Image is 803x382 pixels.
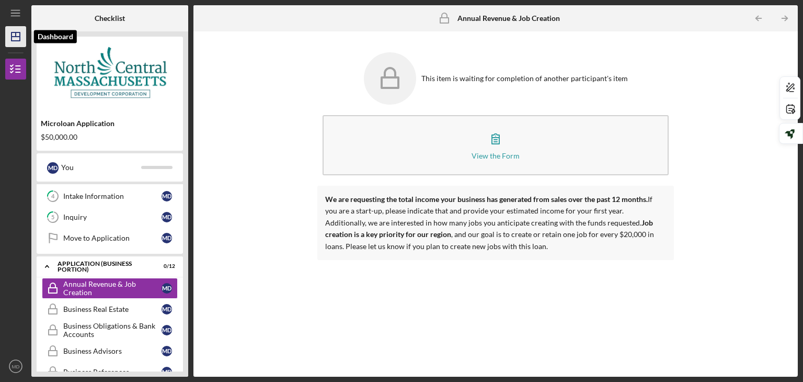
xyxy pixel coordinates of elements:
p: Additionally, we are interested in how many jobs you anticipate creating with the funds requested... [325,217,666,252]
tspan: 5 [51,214,54,221]
img: Product logo [37,42,183,105]
tspan: 4 [51,193,55,200]
div: $50,000.00 [41,133,179,141]
div: Business Obligations & Bank Accounts [63,322,162,339]
a: Business Real EstateMD [42,299,178,320]
div: Move to Application [63,234,162,242]
div: M D [162,283,172,294]
div: M D [162,233,172,243]
b: Annual Revenue & Job Creation [457,14,560,23]
a: Annual Revenue & Job CreationMD [42,278,178,299]
div: M D [162,212,172,222]
div: Business Real Estate [63,305,162,313]
p: If you are a start-up, please indicate that and provide your estimated income for your first year. [325,194,666,217]
a: Business AdvisorsMD [42,341,178,362]
div: APPLICATION (BUSINESS PORTION) [58,261,149,273]
div: Intake Information [63,192,162,200]
button: View the Form [323,115,669,175]
strong: We are requesting the total income your business has generated from sales over the past 12 months. [325,195,648,204]
div: Business References [63,368,162,376]
div: Inquiry [63,213,162,221]
a: Business Obligations & Bank AccountsMD [42,320,178,341]
div: M D [47,162,59,174]
div: View the Form [472,152,520,160]
b: Checklist [95,14,125,23]
div: M D [162,346,172,356]
div: 0 / 12 [156,263,175,269]
div: Microloan Application [41,119,179,128]
div: Business Advisors [63,347,162,355]
a: 4Intake InformationMD [42,186,178,207]
div: M D [162,304,172,314]
button: MD [5,356,26,377]
div: You [61,159,141,176]
div: M D [162,367,172,377]
text: MD [12,364,20,369]
div: This item is waiting for completion of another participant's item [421,74,628,83]
div: Annual Revenue & Job Creation [63,280,162,297]
div: M D [162,325,172,335]
div: M D [162,191,172,201]
a: Move to ApplicationMD [42,228,178,249]
a: 5InquiryMD [42,207,178,228]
